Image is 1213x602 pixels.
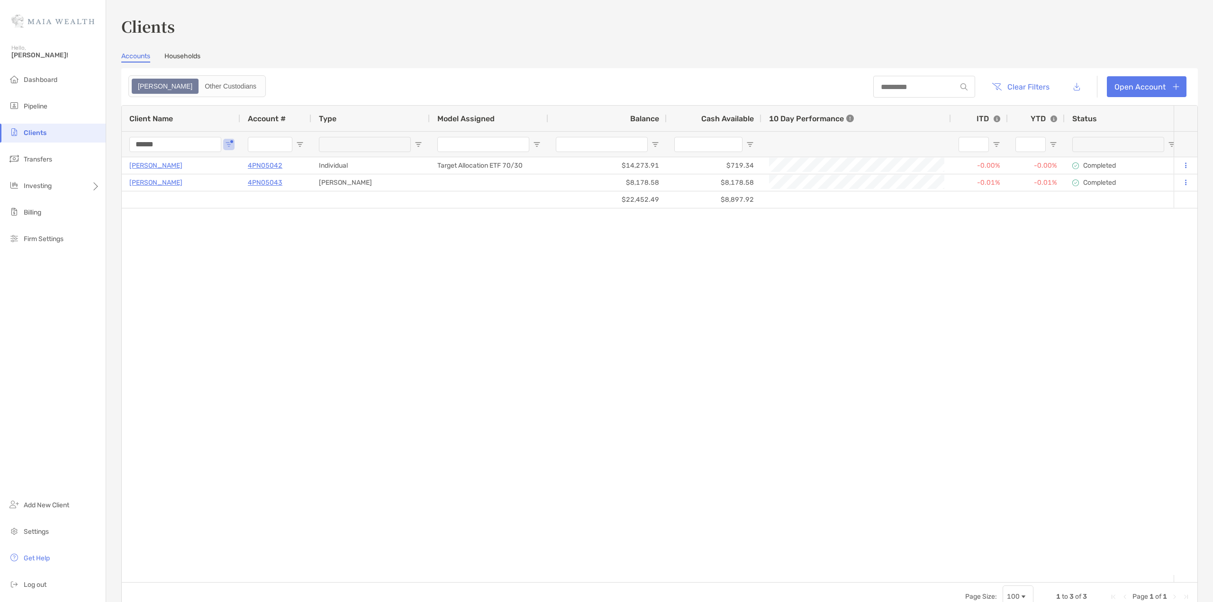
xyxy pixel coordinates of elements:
input: ITD Filter Input [959,137,989,152]
div: ITD [977,114,1000,123]
div: YTD [1031,114,1057,123]
div: 10 Day Performance [769,106,854,131]
p: Completed [1083,179,1116,187]
h3: Clients [121,15,1198,37]
button: Open Filter Menu [746,141,754,148]
div: Other Custodians [199,80,262,93]
img: settings icon [9,525,20,537]
div: Next Page [1171,593,1178,601]
img: billing icon [9,206,20,217]
span: Page [1132,593,1148,601]
div: segmented control [128,75,266,97]
button: Open Filter Menu [296,141,304,148]
div: First Page [1110,593,1117,601]
img: clients icon [9,126,20,138]
input: Client Name Filter Input [129,137,221,152]
span: of [1075,593,1081,601]
div: Previous Page [1121,593,1129,601]
div: $8,178.58 [548,174,667,191]
img: investing icon [9,180,20,191]
span: Status [1072,114,1097,123]
img: firm-settings icon [9,233,20,244]
img: complete icon [1072,162,1079,169]
input: Model Assigned Filter Input [437,137,529,152]
span: Type [319,114,336,123]
button: Open Filter Menu [225,141,233,148]
a: Open Account [1107,76,1186,97]
span: Balance [630,114,659,123]
a: [PERSON_NAME] [129,160,182,171]
p: Completed [1083,162,1116,170]
a: Accounts [121,52,150,63]
span: Clients [24,129,46,137]
span: Model Assigned [437,114,495,123]
a: [PERSON_NAME] [129,177,182,189]
div: $719.34 [667,157,761,174]
button: Open Filter Menu [1050,141,1057,148]
div: -0.01% [1008,174,1065,191]
input: YTD Filter Input [1015,137,1046,152]
input: Account # Filter Input [248,137,292,152]
span: Get Help [24,554,50,562]
span: 3 [1083,593,1087,601]
div: $14,273.91 [548,157,667,174]
span: Cash Available [701,114,754,123]
button: Clear Filters [985,76,1057,97]
span: Add New Client [24,501,69,509]
span: Account # [248,114,286,123]
span: of [1155,593,1161,601]
button: Open Filter Menu [652,141,659,148]
div: -0.00% [951,157,1008,174]
span: Settings [24,528,49,536]
span: Billing [24,208,41,216]
input: Balance Filter Input [556,137,648,152]
img: get-help icon [9,552,20,563]
img: pipeline icon [9,100,20,111]
div: 100 [1007,593,1020,601]
span: Pipeline [24,102,47,110]
div: Individual [311,157,430,174]
div: Last Page [1182,593,1190,601]
img: complete icon [1072,180,1079,186]
input: Cash Available Filter Input [674,137,742,152]
div: Page Size: [965,593,997,601]
span: to [1062,593,1068,601]
a: Households [164,52,200,63]
div: $8,178.58 [667,174,761,191]
div: -0.01% [951,174,1008,191]
button: Open Filter Menu [533,141,541,148]
span: Log out [24,581,46,589]
button: Open Filter Menu [993,141,1000,148]
div: $8,897.92 [667,191,761,208]
span: 1 [1150,593,1154,601]
img: dashboard icon [9,73,20,85]
span: Dashboard [24,76,57,84]
img: transfers icon [9,153,20,164]
img: logout icon [9,578,20,590]
a: 4PN05043 [248,177,282,189]
a: 4PN05042 [248,160,282,171]
span: Client Name [129,114,173,123]
img: input icon [960,83,968,90]
div: Target Allocation ETF 70/30 [430,157,548,174]
span: 1 [1056,593,1060,601]
button: Open Filter Menu [1168,141,1176,148]
div: Zoe [133,80,198,93]
span: Transfers [24,155,52,163]
span: 1 [1163,593,1167,601]
img: add_new_client icon [9,499,20,510]
div: -0.00% [1008,157,1065,174]
div: [PERSON_NAME] [311,174,430,191]
span: Investing [24,182,52,190]
button: Open Filter Menu [415,141,422,148]
span: [PERSON_NAME]! [11,51,100,59]
span: 3 [1069,593,1074,601]
span: Firm Settings [24,235,63,243]
img: Zoe Logo [11,4,94,38]
div: $22,452.49 [548,191,667,208]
